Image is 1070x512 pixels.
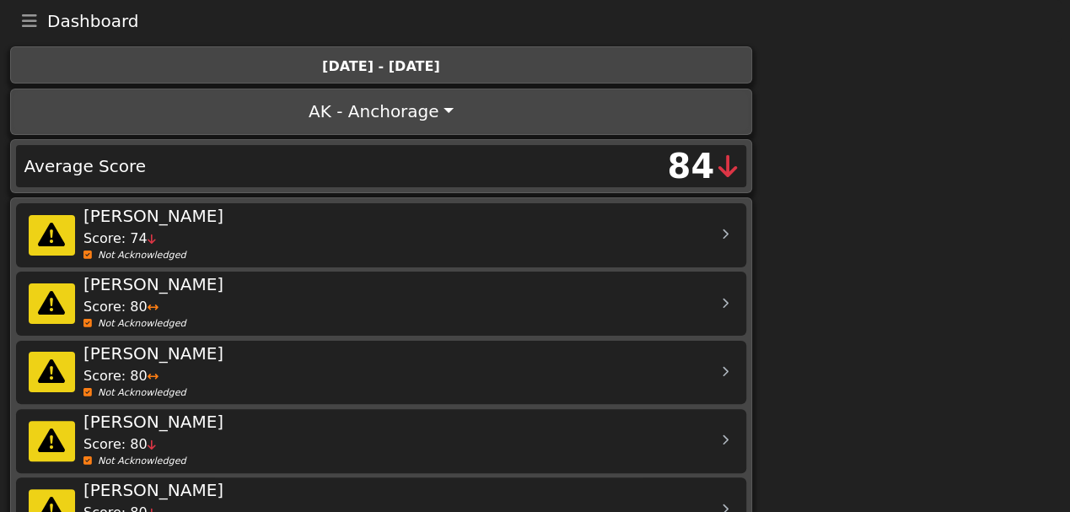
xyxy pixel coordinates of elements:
[83,203,704,229] div: [PERSON_NAME]
[83,434,704,455] div: Score: 80
[83,341,704,366] div: [PERSON_NAME]
[83,386,704,401] div: Not Acknowledged
[83,297,704,317] div: Score: 80
[83,366,704,386] div: Score: 80
[47,13,139,30] span: Dashboard
[83,272,704,297] div: [PERSON_NAME]
[667,141,714,191] div: 84
[83,477,704,503] div: [PERSON_NAME]
[13,91,749,132] button: AK - Anchorage
[83,249,704,263] div: Not Acknowledged
[83,409,704,434] div: [PERSON_NAME]
[83,229,704,249] div: Score: 74
[83,455,704,469] div: Not Acknowledged
[20,57,741,77] div: [DATE] - [DATE]
[83,317,704,331] div: Not Acknowledged
[18,147,382,186] div: Average Score
[12,9,47,33] button: Toggle navigation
